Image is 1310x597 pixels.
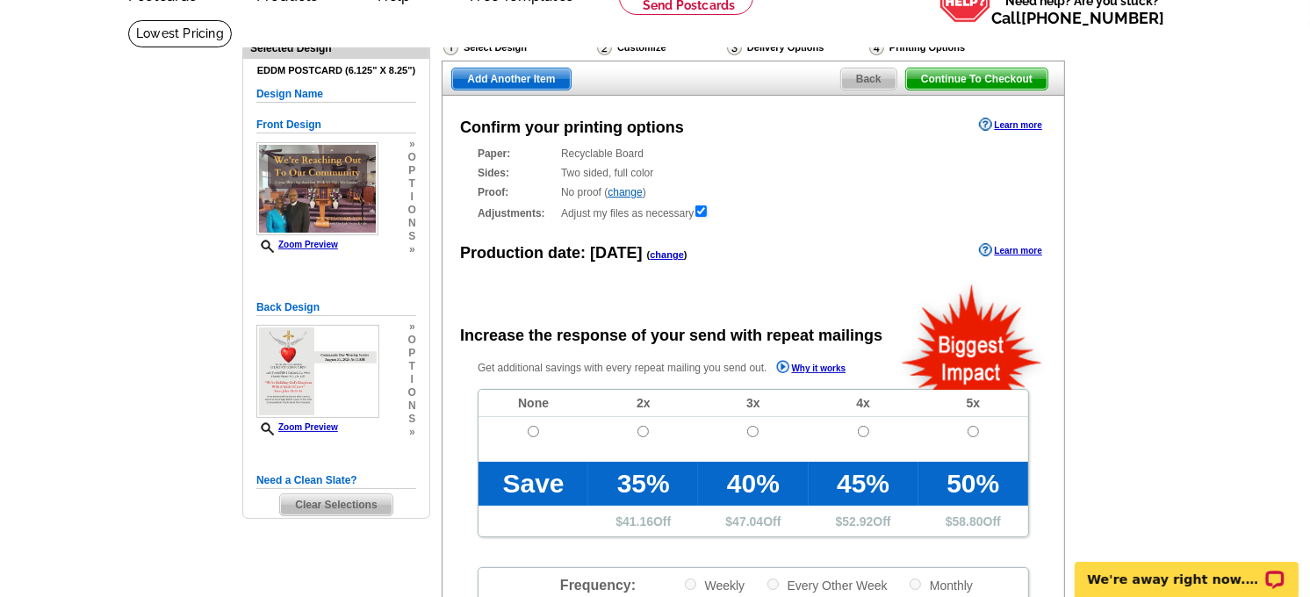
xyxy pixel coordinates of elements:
[1063,542,1310,597] iframe: LiveChat chat widget
[478,204,1029,221] div: Adjust my files as necessary
[869,40,884,55] img: Printing Options & Summary
[408,334,416,347] span: o
[685,579,696,590] input: Weekly
[1021,9,1164,27] a: [PHONE_NUMBER]
[597,40,612,55] img: Customize
[776,360,846,378] a: Why it works
[408,177,416,191] span: t
[408,413,416,426] span: s
[443,40,458,55] img: Select Design
[280,494,392,515] span: Clear Selections
[588,390,698,417] td: 2x
[698,462,808,506] td: 40%
[478,165,1029,181] div: Two sided, full color
[451,68,571,90] a: Add Another Item
[623,514,653,529] span: 41.16
[650,249,684,260] a: change
[478,146,1029,162] div: Recyclable Board
[588,462,698,506] td: 35%
[767,579,779,590] input: Every Other Week
[408,426,416,439] span: »
[842,514,873,529] span: 52.92
[479,390,588,417] td: None
[408,138,416,151] span: »
[460,241,687,265] div: Production date:
[478,184,556,200] strong: Proof:
[408,164,416,177] span: p
[256,117,416,133] h5: Front Design
[725,39,867,61] div: Delivery Options
[256,325,379,418] img: small-thumb.jpg
[478,205,556,221] strong: Adjustments:
[256,299,416,316] h5: Back Design
[906,68,1047,90] span: Continue To Checkout
[460,324,882,348] div: Increase the response of your send with repeat mailings
[608,186,642,198] a: change
[256,422,338,432] a: Zoom Preview
[727,40,742,55] img: Delivery Options
[478,165,556,181] strong: Sides:
[867,39,1021,61] div: Printing Options
[408,191,416,204] span: i
[243,40,429,56] div: Selected Design
[408,360,416,373] span: t
[910,579,921,590] input: Monthly
[979,243,1042,257] a: Learn more
[460,116,684,140] div: Confirm your printing options
[588,506,698,536] td: $ Off
[408,217,416,230] span: n
[408,399,416,413] span: n
[256,142,378,235] img: small-thumb.jpg
[408,243,416,256] span: »
[900,282,1045,390] img: biggestImpact.png
[560,578,636,593] span: Frequency:
[809,462,918,506] td: 45%
[478,184,1029,200] div: No proof ( )
[408,373,416,386] span: i
[918,390,1028,417] td: 5x
[256,86,416,103] h5: Design Name
[766,577,888,593] label: Every Other Week
[698,390,808,417] td: 3x
[478,358,883,378] p: Get additional savings with every repeat mailing you send out.
[953,514,983,529] span: 58.80
[991,9,1164,27] span: Call
[479,462,588,506] td: Save
[256,240,338,249] a: Zoom Preview
[809,390,918,417] td: 4x
[408,386,416,399] span: o
[647,249,687,260] span: ( )
[979,118,1042,132] a: Learn more
[256,472,416,489] h5: Need a Clean Slate?
[918,506,1028,536] td: $ Off
[840,68,897,90] a: Back
[408,230,416,243] span: s
[841,68,896,90] span: Back
[408,347,416,360] span: p
[809,506,918,536] td: $ Off
[408,151,416,164] span: o
[732,514,763,529] span: 47.04
[408,204,416,217] span: o
[908,577,973,593] label: Monthly
[918,462,1028,506] td: 50%
[408,320,416,334] span: »
[442,39,595,61] div: Select Design
[683,577,745,593] label: Weekly
[452,68,570,90] span: Add Another Item
[698,506,808,536] td: $ Off
[256,65,416,76] h4: EDDM Postcard (6.125" x 8.25")
[590,244,643,262] span: [DATE]
[478,146,556,162] strong: Paper:
[595,39,725,56] div: Customize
